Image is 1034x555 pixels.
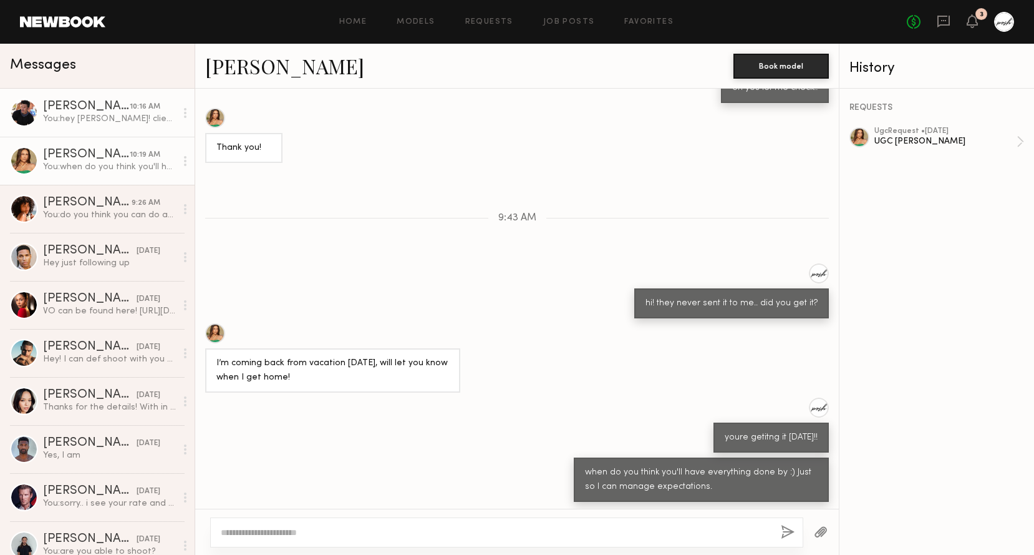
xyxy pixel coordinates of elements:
div: Yes, I am [43,449,176,461]
div: [PERSON_NAME] [43,293,137,305]
div: [PERSON_NAME] [43,197,132,209]
a: Requests [465,18,513,26]
a: [PERSON_NAME] [205,52,364,79]
a: Job Posts [543,18,595,26]
div: [PERSON_NAME] [43,485,137,498]
div: You: hey [PERSON_NAME]! client just got back to me saying they sent you a polo? are you okay with... [43,113,176,125]
div: [PERSON_NAME] [43,245,137,257]
div: Thanks for the details! With in perpetuity usage, my rate for this would be $850. Let me know if ... [43,401,176,413]
div: You: do you think you can do any sooner? The client is really pushing me for this content :/ [43,209,176,221]
div: [DATE] [137,341,160,353]
span: Messages [10,58,76,72]
div: Hey just following up [43,257,176,269]
div: [DATE] [137,438,160,449]
div: [PERSON_NAME] [43,437,137,449]
div: UGC [PERSON_NAME] [874,135,1017,147]
div: oh yes let me check!! [732,81,818,96]
a: Home [339,18,367,26]
div: Thank you! [216,141,271,155]
div: 10:19 AM [130,149,160,161]
span: 9:43 AM [498,213,536,223]
div: History [849,61,1024,76]
a: Favorites [624,18,674,26]
div: [PERSON_NAME] [43,101,130,113]
div: [PERSON_NAME] [43,341,137,353]
div: [DATE] [137,293,160,305]
button: Book model [733,54,829,79]
div: [PERSON_NAME] [43,533,137,546]
div: VO can be found here! [URL][DOMAIN_NAME] [43,305,176,317]
div: Hey! I can def shoot with you guys! But when it comes to posting on my feed that’s a different ra... [43,353,176,365]
div: [PERSON_NAME] [43,389,137,401]
div: REQUESTS [849,104,1024,112]
div: [DATE] [137,390,160,401]
a: Models [397,18,435,26]
div: I’m coming back from vacation [DATE], will let you know when I get home! [216,356,449,385]
div: [DATE] [137,486,160,498]
div: ugc Request • [DATE] [874,127,1017,135]
div: You: when do you think you'll have everything done by :) Just so I can manage expectations. [43,161,176,173]
div: You: sorry.. i see your rate and we would need you for an hour at most! like 1030 [DATE] ? can th... [43,498,176,509]
div: [DATE] [137,245,160,257]
div: hi! they never sent it to me.. did you get it? [645,297,818,311]
div: 3 [980,11,983,18]
a: ugcRequest •[DATE]UGC [PERSON_NAME] [874,127,1024,156]
div: [PERSON_NAME] [43,149,130,161]
div: when do you think you'll have everything done by :) Just so I can manage expectations. [585,466,818,494]
div: 9:26 AM [132,197,160,209]
div: 10:16 AM [130,101,160,113]
div: [DATE] [137,534,160,546]
a: Book model [733,60,829,71]
div: youre getitng it [DATE]!! [725,431,818,445]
